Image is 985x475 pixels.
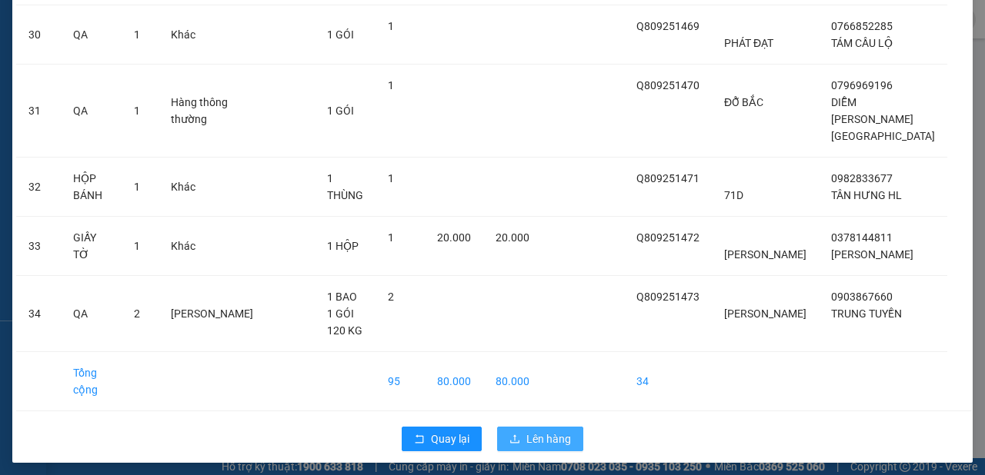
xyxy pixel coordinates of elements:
[376,352,425,411] td: 95
[61,5,122,65] td: QA
[106,103,117,114] span: environment
[388,79,394,91] span: 1
[134,240,140,252] span: 1
[526,430,571,447] span: Lên hàng
[636,231,700,244] span: Q809251472
[134,307,140,320] span: 2
[388,291,394,303] span: 2
[831,20,893,32] span: 0766852285
[636,291,700,303] span: Q809251473
[831,307,902,320] span: TRUNG TUYỀN
[388,172,394,184] span: 1
[61,352,122,411] td: Tổng cộng
[61,217,122,276] td: GIẤY TỜ
[134,181,140,193] span: 1
[327,240,359,252] span: 1 HỘP
[425,352,483,411] td: 80.000
[8,103,18,114] span: environment
[624,352,712,411] td: 34
[831,79,893,91] span: 0796969196
[636,79,700,91] span: Q809251470
[724,307,806,320] span: [PERSON_NAME]
[8,8,62,61] img: logo.jpg
[16,65,61,158] td: 31
[388,231,394,244] span: 1
[497,427,583,451] button: uploadLên hàng
[159,217,265,276] td: Khác
[16,158,61,217] td: 32
[636,172,700,184] span: Q809251471
[483,352,542,411] td: 80.000
[134,28,140,41] span: 1
[831,248,913,261] span: [PERSON_NAME]
[724,248,806,261] span: [PERSON_NAME]
[636,20,700,32] span: Q809251469
[724,189,743,201] span: 71D
[509,433,520,446] span: upload
[831,189,902,201] span: TÂN HƯNG HL
[8,8,223,65] li: Vĩnh Thành (Sóc Trăng)
[402,427,482,451] button: rollbackQuay lại
[437,231,471,244] span: 20.000
[8,83,106,100] li: VP Quận 8
[414,433,425,446] span: rollback
[159,5,265,65] td: Khác
[159,276,265,352] td: [PERSON_NAME]
[327,172,363,201] span: 1 THÙNG
[61,276,122,352] td: QA
[831,231,893,244] span: 0378144811
[16,217,61,276] td: 33
[61,158,122,217] td: HỘP BÁNH
[159,158,265,217] td: Khác
[106,83,205,100] li: VP Sóc Trăng
[496,231,529,244] span: 20.000
[134,105,140,117] span: 1
[431,430,469,447] span: Quay lại
[831,96,935,142] span: DIỄM [PERSON_NAME][GEOGRAPHIC_DATA]
[16,5,61,65] td: 30
[327,28,354,41] span: 1 GÓI
[831,291,893,303] span: 0903867660
[388,20,394,32] span: 1
[327,105,354,117] span: 1 GÓI
[61,65,122,158] td: QA
[159,65,265,158] td: Hàng thông thường
[724,96,763,108] span: ĐỖ BẮC
[16,276,61,352] td: 34
[327,291,362,337] span: 1 BAO 1 GÓI 120 KG
[831,37,893,49] span: TÁM CẦU LỘ
[831,172,893,184] span: 0982833677
[724,37,773,49] span: PHÁT ĐẠT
